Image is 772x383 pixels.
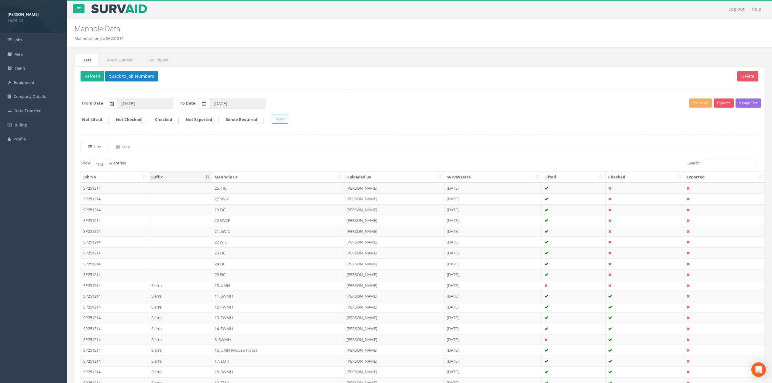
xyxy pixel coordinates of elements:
button: Refresh [81,71,104,81]
td: 25 EIC [212,269,344,280]
td: SP251214 [81,345,149,356]
td: 27 SWIC [212,193,344,204]
th: Job No: activate to sort column ascending [81,172,149,183]
button: Assign To [736,98,761,108]
td: [DATE] [444,269,542,280]
a: Batch Update [99,54,139,66]
td: [PERSON_NAME] [344,280,444,291]
th: Uploaded By: activate to sort column ascending [344,172,444,183]
td: 17. EMH [212,356,344,367]
td: [PERSON_NAME] [344,312,444,323]
uib-tab-heading: Map [116,144,130,150]
td: Sierra [149,366,212,377]
td: 16. UMH (Mouse Traps) [212,345,344,356]
td: [DATE] [444,323,542,334]
td: [DATE] [444,345,542,356]
td: 22 WIC [212,236,344,247]
label: Not Lifted [76,117,109,123]
td: [PERSON_NAME] [344,258,444,269]
td: [DATE] [444,302,542,312]
td: [PERSON_NAME] [344,269,444,280]
label: From Date [82,100,103,106]
td: SP251214 [81,291,149,302]
input: Search: [703,159,758,168]
td: [PERSON_NAME] [344,183,444,194]
td: Sierra [149,345,212,356]
td: SP251214 [81,215,149,226]
button: Export [714,98,734,108]
button: Preview [689,98,712,108]
input: From Date [117,98,173,109]
td: SP251214 [81,226,149,237]
span: Team [15,65,25,71]
td: [DATE] [444,236,542,247]
label: Not Exported [180,117,219,123]
td: 11. SWMH [212,291,344,302]
span: Equipment [14,80,34,85]
th: Manhole ID: activate to sort column ascending [212,172,344,183]
input: To Date [210,98,265,109]
label: Sonde Required [220,117,264,123]
td: SP251214 [81,183,149,194]
td: SP251214 [81,280,149,291]
td: [PERSON_NAME] [344,226,444,237]
td: [DATE] [444,183,542,194]
td: [DATE] [444,366,542,377]
td: [DATE] [444,291,542,302]
td: [PERSON_NAME] [344,302,444,312]
button: Reset [272,115,288,124]
th: Exported: activate to sort column ascending [684,172,764,183]
td: Sierra [149,323,212,334]
label: Search: [688,159,758,168]
div: Open Intercom Messenger [751,362,766,377]
td: 13. FWMH [212,312,344,323]
td: [DATE] [444,356,542,367]
td: [PERSON_NAME] [344,204,444,215]
td: Sierra [149,356,212,367]
button: Delete [737,71,758,81]
td: 23 EIC [212,247,344,258]
a: Map [108,141,136,153]
td: Sierra [149,302,212,312]
span: Data Transfer [14,108,41,113]
td: Sierra [149,280,212,291]
td: [DATE] [444,280,542,291]
th: Lifted: activate to sort column ascending [542,172,606,183]
td: 24 EIC [212,258,344,269]
h2: Manhole Data [74,25,648,33]
td: SP251214 [81,312,149,323]
td: Sierra [149,312,212,323]
td: [PERSON_NAME] [344,215,444,226]
td: [DATE] [444,334,542,345]
td: 8. SWMH [212,334,344,345]
td: SP251214 [81,323,149,334]
td: SP251214 [81,366,149,377]
td: 15. UMH [212,280,344,291]
span: Technics [8,17,59,23]
td: SP251214 [81,356,149,367]
td: SP251214 [81,269,149,280]
th: Survey Date: activate to sort column ascending [444,172,542,183]
a: List [81,141,107,153]
td: 20 SWCP [212,215,344,226]
td: 18. SWMH [212,366,344,377]
td: 12. FWMH [212,302,344,312]
li: Manholes for Job SP251214 [74,36,123,41]
label: To Date [180,100,195,106]
td: SP251214 [81,302,149,312]
td: [PERSON_NAME] [344,366,444,377]
td: [PERSON_NAME] [344,291,444,302]
span: Billing [15,122,27,128]
span: Map [14,51,23,57]
select: Showentries [91,159,113,168]
a: [PERSON_NAME] Technics [8,10,59,23]
td: [DATE] [444,215,542,226]
td: SP251214 [81,193,149,204]
th: Checked: activate to sort column ascending [606,172,684,183]
span: Jobs [14,37,22,43]
td: [PERSON_NAME] [344,334,444,345]
label: Show entries [81,159,126,168]
td: [DATE] [444,258,542,269]
td: SP251214 [81,236,149,247]
uib-tab-heading: List [88,144,101,150]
